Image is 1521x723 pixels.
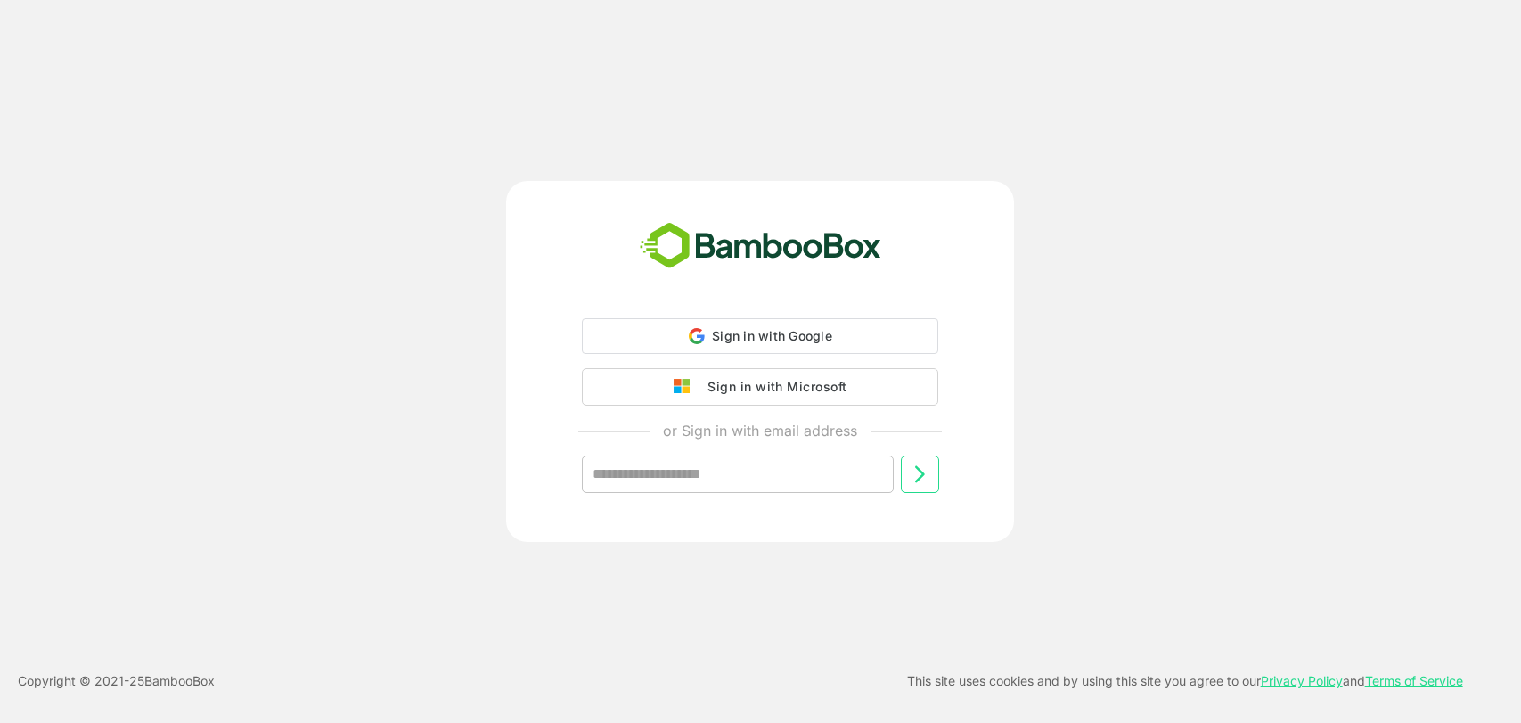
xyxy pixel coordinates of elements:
[699,375,846,398] div: Sign in with Microsoft
[582,368,938,406] button: Sign in with Microsoft
[630,217,891,275] img: bamboobox
[712,328,832,343] span: Sign in with Google
[907,670,1463,692] p: This site uses cookies and by using this site you agree to our and
[1261,673,1343,688] a: Privacy Policy
[663,420,857,441] p: or Sign in with email address
[1365,673,1463,688] a: Terms of Service
[18,670,215,692] p: Copyright © 2021- 25 BambooBox
[582,318,938,354] div: Sign in with Google
[674,379,699,395] img: google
